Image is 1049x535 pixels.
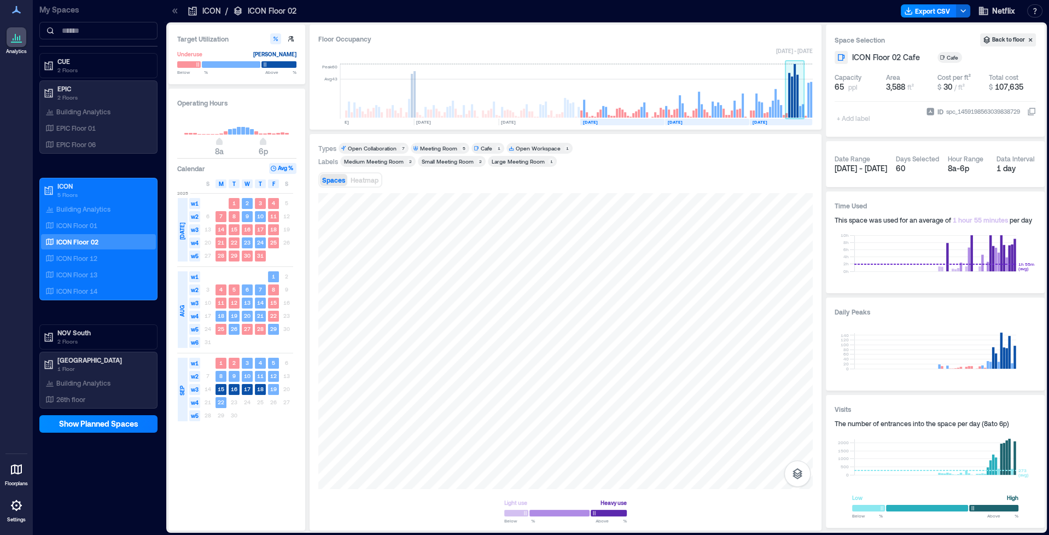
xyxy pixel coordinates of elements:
text: [DATE] [753,119,767,125]
span: M [219,179,224,188]
text: 10 [257,213,264,219]
button: Netflix [975,2,1018,20]
text: 23 [244,239,250,246]
span: w1 [189,198,200,209]
text: 22 [270,312,277,319]
button: Back to floor [980,33,1036,46]
span: 3,588 [886,82,905,91]
text: 15 [218,386,224,392]
button: Show Planned Spaces [39,415,158,433]
text: 1 [272,273,275,280]
div: Date Range [835,154,870,163]
button: Export CSV [901,4,957,18]
div: Large Meeting Room [492,158,545,165]
text: 20 [244,312,250,319]
tspan: 0 [846,472,848,478]
p: Building Analytics [56,205,110,213]
p: [GEOGRAPHIC_DATA] [57,356,149,364]
text: 15 [231,226,237,232]
span: [DATE] - [DATE] [835,164,887,173]
div: Small Meeting Room [422,158,474,165]
text: 8 [232,213,236,219]
text: 22 [231,239,237,246]
text: 3 [246,359,249,366]
text: 1 [232,200,236,206]
div: 1 [496,145,502,152]
h3: Target Utilization [177,33,296,44]
tspan: 500 [840,464,848,469]
span: 6p [259,147,268,156]
span: [DATE] [178,223,187,240]
p: ICON Floor 01 [56,221,97,230]
div: 1 [548,158,555,165]
span: w2 [189,211,200,222]
tspan: 1000 [837,456,848,461]
span: ID [937,106,943,117]
div: Area [886,73,900,82]
tspan: 120 [840,337,848,342]
text: 18 [270,226,277,232]
span: T [259,179,262,188]
p: Settings [7,516,26,523]
span: + Add label [835,111,875,126]
text: 19 [231,312,237,319]
text: 25 [270,239,277,246]
text: 9 [232,373,236,379]
h3: Space Selection [835,34,980,45]
div: Total cost [989,73,1018,82]
text: 29 [231,252,237,259]
text: 2 [232,359,236,366]
text: 25 [218,325,224,332]
span: 65 [835,82,844,92]
button: 65 ppl [835,82,882,92]
h3: Visits [835,404,1036,415]
span: ICON Floor 02 Cafe [852,52,920,63]
tspan: 4h [843,254,848,259]
text: 10 [244,373,250,379]
a: Settings [3,492,30,526]
p: EPIC [57,84,149,93]
span: Netflix [992,5,1015,16]
text: 18 [257,386,264,392]
span: w4 [189,237,200,248]
span: w6 [189,337,200,348]
text: 18 [218,312,224,319]
span: Show Planned Spaces [59,418,138,429]
h3: Daily Peaks [835,306,1036,317]
p: EPIC Floor 06 [56,140,96,149]
tspan: 2h [843,261,848,266]
span: w3 [189,298,200,309]
span: / ft² [954,83,965,91]
a: Analytics [3,24,30,58]
text: 12 [231,299,237,306]
div: Open Collaboration [348,144,397,152]
div: 2 [407,158,413,165]
text: 21 [257,312,264,319]
text: [DATE] [583,119,598,125]
p: 1 Floor [57,364,149,373]
button: Heatmap [348,174,381,186]
p: / [225,5,228,16]
text: 19 [270,386,277,392]
span: Heatmap [351,176,378,184]
p: Floorplans [5,480,28,487]
div: Days Selected [896,154,939,163]
button: Avg % [269,163,296,174]
tspan: 40 [843,356,848,362]
text: 3 [259,200,262,206]
span: Above % [265,69,296,75]
text: 11 [270,213,277,219]
text: 7 [259,286,262,293]
div: 60 [896,163,939,174]
div: Underuse [177,49,202,60]
span: w5 [189,324,200,335]
p: ICON Floor 13 [56,270,97,279]
text: 28 [257,325,264,332]
text: 17 [257,226,264,232]
text: 21 [218,239,224,246]
div: 5 [461,145,467,152]
p: NOV South [57,328,149,337]
p: ICON [57,182,149,190]
span: ft² [907,83,914,91]
h3: Operating Hours [177,97,296,108]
